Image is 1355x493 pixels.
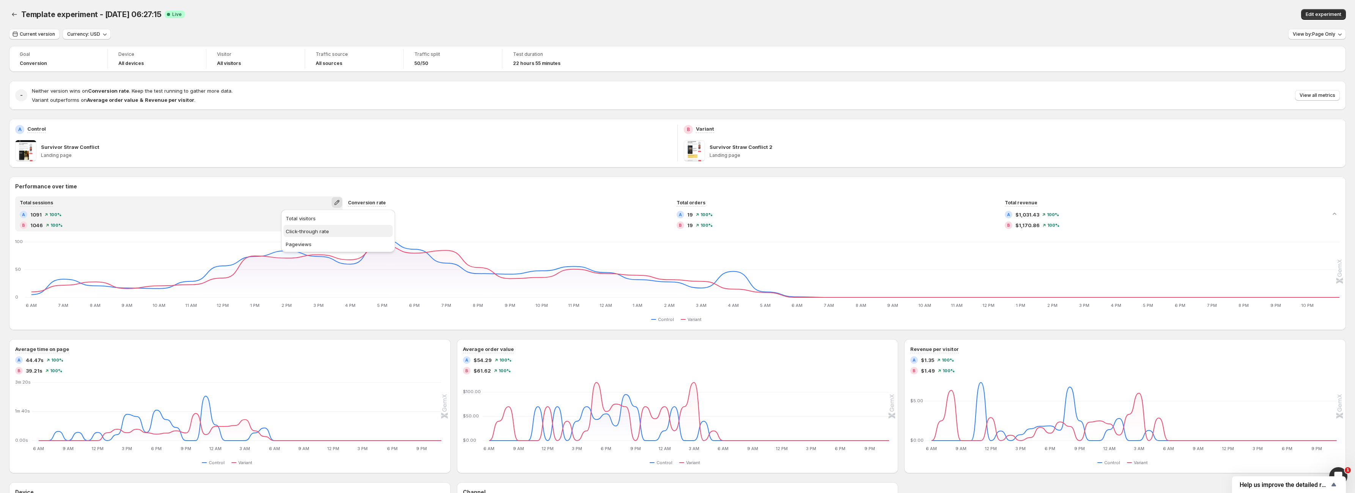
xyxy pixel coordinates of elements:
[956,446,967,451] text: 9 AM
[513,51,590,57] span: Test duration
[942,358,954,362] span: 100 %
[30,211,42,218] span: 1091
[15,379,31,385] text: 3m 20s
[572,446,582,451] text: 3 PM
[536,303,548,308] text: 10 PM
[217,303,229,308] text: 12 PM
[728,303,739,308] text: 4 AM
[499,368,511,373] span: 100 %
[710,143,773,151] p: Survivor Straw Conflict 2
[286,228,329,234] span: Click-through rate
[118,51,195,67] a: DeviceAll devices
[316,60,342,66] h4: All sources
[1015,446,1026,451] text: 3 PM
[1329,467,1347,485] iframe: Intercom live chat
[473,303,483,308] text: 8 PM
[185,303,197,308] text: 11 AM
[17,368,20,373] h2: B
[1097,458,1123,467] button: Control
[913,368,916,373] h2: B
[1312,446,1322,451] text: 9 PM
[1007,223,1010,228] h2: B
[282,303,292,308] text: 2 PM
[689,446,699,451] text: 3 AM
[513,60,560,66] span: 22 hours 55 minutes
[238,460,252,466] span: Variant
[710,152,1340,158] p: Landing page
[1075,446,1085,451] text: 9 PM
[1045,446,1056,451] text: 6 PM
[982,303,995,308] text: 12 PM
[20,92,23,99] h2: -
[1306,11,1341,17] span: Edit experiment
[209,446,222,451] text: 12 AM
[27,125,46,133] p: Control
[1134,460,1148,466] span: Variant
[414,51,491,57] span: Traffic split
[630,446,641,451] text: 9 PM
[358,446,368,451] text: 3 PM
[15,345,69,353] h3: Average time on page
[684,140,705,161] img: Survivor Straw Conflict 2
[63,446,74,451] text: 9 AM
[151,446,162,451] text: 6 PM
[650,458,675,467] button: Control
[51,358,63,362] span: 100 %
[316,51,393,57] span: Traffic source
[679,458,703,467] button: Variant
[153,303,165,308] text: 10 AM
[49,212,61,217] span: 100 %
[417,446,427,451] text: 9 PM
[327,446,340,451] text: 12 PM
[1301,303,1314,308] text: 10 PM
[943,368,955,373] span: 100 %
[387,446,398,451] text: 6 PM
[1295,90,1340,101] button: View all metrics
[231,458,255,467] button: Variant
[50,368,62,373] span: 100 %
[824,303,834,308] text: 7 AM
[316,51,393,67] a: Traffic sourceAll sources
[700,212,713,217] span: 100 %
[463,345,514,353] h3: Average order value
[474,356,492,364] span: $54.29
[1127,458,1151,467] button: Variant
[513,51,590,67] a: Test duration22 hours 55 minutes
[32,88,233,94] span: Neither version wins on . Keep the test running to gather more data.
[696,125,714,133] p: Variant
[209,460,225,466] span: Control
[145,97,194,103] strong: Revenue per visitor
[760,303,771,308] text: 5 AM
[747,446,758,451] text: 9 AM
[910,438,924,443] text: $0.00
[1222,446,1234,451] text: 12 PM
[41,143,99,151] p: Survivor Straw Conflict
[499,358,511,362] span: 100 %
[217,51,294,57] span: Visitor
[283,225,393,237] button: Click-through rate
[409,303,420,308] text: 6 PM
[600,303,612,308] text: 12 AM
[58,303,68,308] text: 7 AM
[686,460,700,466] span: Variant
[776,446,788,451] text: 12 PM
[1134,446,1144,451] text: 3 AM
[283,212,393,224] button: Total visitors
[181,446,191,451] text: 9 PM
[1300,92,1335,98] span: View all metrics
[1175,303,1185,308] text: 6 PM
[87,97,138,103] strong: Average order value
[22,223,25,228] h2: B
[9,9,20,20] button: Back
[15,294,18,300] text: 0
[33,446,44,451] text: 6 AM
[88,88,129,94] strong: Conversion rate
[50,223,63,228] span: 100 %
[679,212,682,217] h2: A
[172,11,182,17] span: Live
[1288,29,1346,40] button: View by:Page Only
[122,446,132,451] text: 3 PM
[1207,303,1217,308] text: 7 PM
[951,303,963,308] text: 11 AM
[30,221,43,229] span: 1046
